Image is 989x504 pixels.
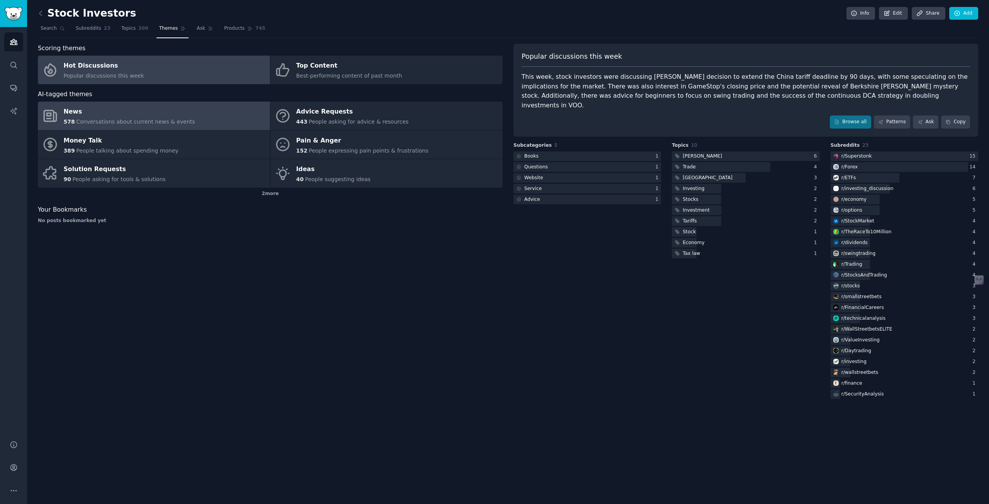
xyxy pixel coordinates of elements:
[64,73,144,79] span: Popular discussions this week
[656,185,661,192] div: 1
[119,22,151,38] a: Topics200
[221,22,268,38] a: Products745
[814,185,820,192] div: 2
[841,294,882,300] div: r/ smallstreetbets
[309,148,428,154] span: People expressing pain points & frustrations
[833,240,839,245] img: dividends
[841,196,867,203] div: r/ economy
[972,261,978,268] div: 4
[814,250,820,257] div: 1
[309,119,408,125] span: People asking for advice & resources
[194,22,216,38] a: Ask
[846,7,875,20] a: Info
[912,7,945,20] a: Share
[831,335,978,345] a: ValueInvestingr/ValueInvesting2
[513,162,661,172] a: Questions1
[972,207,978,214] div: 5
[831,238,978,248] a: dividendsr/dividends4
[831,389,978,399] a: r/SecurityAnalysis1
[841,261,862,268] div: r/ Trading
[76,119,195,125] span: Conversations about current news & events
[879,7,908,20] a: Edit
[833,175,839,180] img: ETFs
[833,229,839,234] img: TheRaceTo10Million
[38,188,503,200] div: 2 more
[554,143,557,148] span: 5
[672,205,819,215] a: Investment2
[121,25,136,32] span: Topics
[64,119,75,125] span: 578
[296,134,428,147] div: Pain & Anger
[833,380,839,386] img: finance
[672,151,819,161] a: [PERSON_NAME]6
[833,370,839,375] img: wallstreetbets
[656,196,661,203] div: 1
[38,22,68,38] a: Search
[831,260,978,269] a: Tradingr/Trading4
[76,148,178,154] span: People talking about spending money
[972,239,978,246] div: 4
[841,304,884,311] div: r/ FinancialCareers
[972,294,978,300] div: 3
[831,270,978,280] a: StocksAndTradingr/StocksAndTrading4
[972,304,978,311] div: 3
[270,56,503,84] a: Top ContentBest-performing content of past month
[38,159,270,188] a: Solution Requests90People asking for tools & solutions
[156,22,189,38] a: Themes
[972,348,978,355] div: 2
[833,251,839,256] img: swingtrading
[513,173,661,183] a: Website1
[138,25,148,32] span: 200
[841,272,887,279] div: r/ StocksAndTrading
[672,249,819,258] a: Tax law1
[38,102,270,130] a: News578Conversations about current news & events
[833,337,839,343] img: ValueInvesting
[841,250,876,257] div: r/ swingtrading
[64,60,144,72] div: Hot Discussions
[831,142,860,149] span: Subreddits
[255,25,265,32] span: 745
[913,115,938,129] a: Ask
[64,134,178,147] div: Money Talk
[296,119,308,125] span: 443
[656,175,661,182] div: 1
[72,176,165,182] span: People asking for tools & solutions
[833,197,839,202] img: economy
[522,52,622,61] span: Popular discussions this week
[64,148,75,154] span: 389
[841,391,884,398] div: r/ SecurityAnalysis
[841,358,867,365] div: r/ investing
[672,195,819,204] a: Stocks2
[841,185,894,192] div: r/ investing_discussion
[841,164,858,171] div: r/ Forex
[683,185,704,192] div: Investing
[64,176,71,182] span: 90
[672,184,819,193] a: Investing2
[524,185,542,192] div: Service
[833,283,839,288] img: stocks
[296,60,402,72] div: Top Content
[38,56,270,84] a: Hot DiscussionsPopular discussions this week
[949,7,978,20] a: Add
[814,218,820,225] div: 2
[972,369,978,376] div: 2
[814,164,820,171] div: 4
[841,218,874,225] div: r/ StockMarket
[296,148,308,154] span: 152
[224,25,245,32] span: Products
[814,175,820,182] div: 3
[831,292,978,302] a: smallstreetbetsr/smallstreetbets3
[831,357,978,367] a: investingr/investing2
[831,173,978,183] a: ETFsr/ETFs7
[972,272,978,279] div: 4
[831,162,978,172] a: Forexr/Forex14
[270,159,503,188] a: Ideas40People suggesting ideas
[159,25,178,32] span: Themes
[972,315,978,322] div: 3
[841,337,880,344] div: r/ ValueInvesting
[683,175,732,182] div: [GEOGRAPHIC_DATA]
[5,7,22,20] img: GummySearch logo
[38,7,136,20] h2: Stock Investors
[524,196,540,203] div: Advice
[941,115,970,129] button: Copy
